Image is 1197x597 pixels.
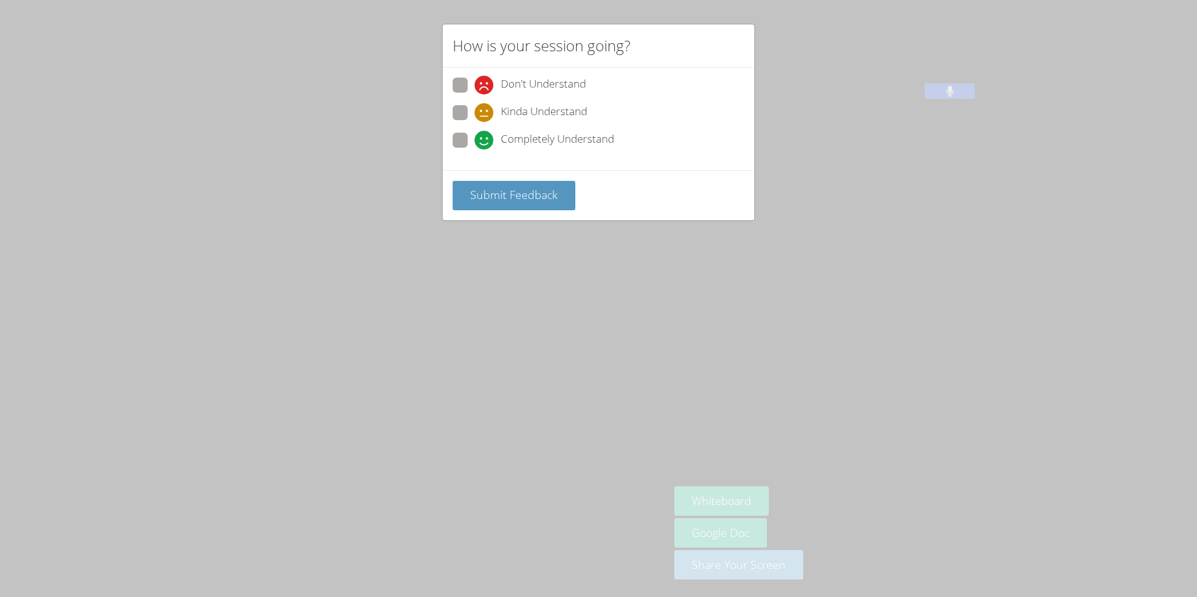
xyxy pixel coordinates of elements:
[453,34,630,57] h2: How is your session going?
[453,181,575,210] button: Submit Feedback
[470,187,558,202] span: Submit Feedback
[501,103,587,122] span: Kinda Understand
[501,76,586,94] span: Don't Understand
[501,131,614,150] span: Completely Understand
